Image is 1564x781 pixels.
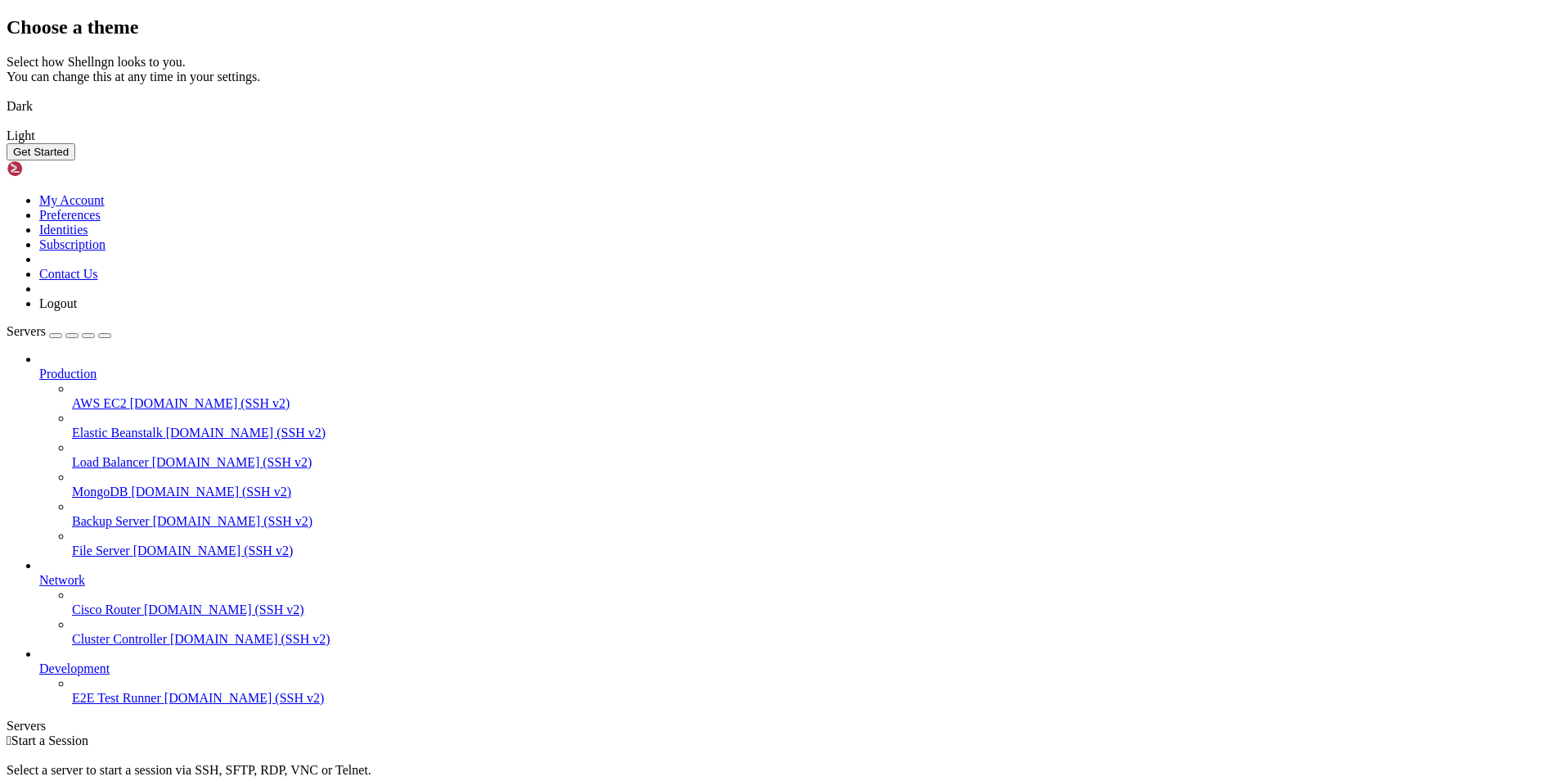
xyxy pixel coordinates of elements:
[39,208,101,222] a: Preferences
[166,426,326,440] span: [DOMAIN_NAME] (SSH v2)
[72,544,1557,558] a: File Server [DOMAIN_NAME] (SSH v2)
[39,558,1557,647] li: Network
[39,573,1557,588] a: Network
[7,16,1557,38] h2: Choose a theme
[152,455,312,469] span: [DOMAIN_NAME] (SSH v2)
[39,573,85,587] span: Network
[39,367,97,381] span: Production
[72,691,161,705] span: E2E Test Runner
[72,381,1557,411] li: AWS EC2 [DOMAIN_NAME] (SSH v2)
[39,223,88,237] a: Identities
[72,455,149,469] span: Load Balancer
[72,632,1557,647] a: Cluster Controller [DOMAIN_NAME] (SSH v2)
[72,632,167,646] span: Cluster Controller
[72,514,1557,529] a: Backup Server [DOMAIN_NAME] (SSH v2)
[39,661,110,675] span: Development
[170,632,330,646] span: [DOMAIN_NAME] (SSH v2)
[131,485,291,499] span: [DOMAIN_NAME] (SSH v2)
[72,603,1557,617] a: Cisco Router [DOMAIN_NAME] (SSH v2)
[39,237,106,251] a: Subscription
[7,143,75,160] button: Get Started
[7,129,1557,143] div: Light
[7,734,11,747] span: 
[164,691,325,705] span: [DOMAIN_NAME] (SSH v2)
[72,676,1557,706] li: E2E Test Runner [DOMAIN_NAME] (SSH v2)
[72,499,1557,529] li: Backup Server [DOMAIN_NAME] (SSH v2)
[72,411,1557,440] li: Elastic Beanstalk [DOMAIN_NAME] (SSH v2)
[72,396,127,410] span: AWS EC2
[130,396,290,410] span: [DOMAIN_NAME] (SSH v2)
[72,440,1557,470] li: Load Balancer [DOMAIN_NAME] (SSH v2)
[72,514,150,528] span: Backup Server
[39,647,1557,706] li: Development
[39,296,77,310] a: Logout
[133,544,294,558] span: [DOMAIN_NAME] (SSH v2)
[72,603,141,616] span: Cisco Router
[72,544,130,558] span: File Server
[7,160,101,177] img: Shellngn
[39,367,1557,381] a: Production
[72,470,1557,499] li: MongoDB [DOMAIN_NAME] (SSH v2)
[7,99,1557,114] div: Dark
[39,267,98,281] a: Contact Us
[7,719,1557,734] div: Servers
[7,324,111,338] a: Servers
[144,603,304,616] span: [DOMAIN_NAME] (SSH v2)
[72,426,163,440] span: Elastic Beanstalk
[72,691,1557,706] a: E2E Test Runner [DOMAIN_NAME] (SSH v2)
[39,193,105,207] a: My Account
[72,485,1557,499] a: MongoDB [DOMAIN_NAME] (SSH v2)
[72,396,1557,411] a: AWS EC2 [DOMAIN_NAME] (SSH v2)
[72,426,1557,440] a: Elastic Beanstalk [DOMAIN_NAME] (SSH v2)
[39,352,1557,558] li: Production
[153,514,313,528] span: [DOMAIN_NAME] (SSH v2)
[39,661,1557,676] a: Development
[7,324,46,338] span: Servers
[72,485,128,499] span: MongoDB
[7,55,1557,84] div: Select how Shellngn looks to you. You can change this at any time in your settings.
[72,588,1557,617] li: Cisco Router [DOMAIN_NAME] (SSH v2)
[72,617,1557,647] li: Cluster Controller [DOMAIN_NAME] (SSH v2)
[11,734,88,747] span: Start a Session
[72,529,1557,558] li: File Server [DOMAIN_NAME] (SSH v2)
[72,455,1557,470] a: Load Balancer [DOMAIN_NAME] (SSH v2)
